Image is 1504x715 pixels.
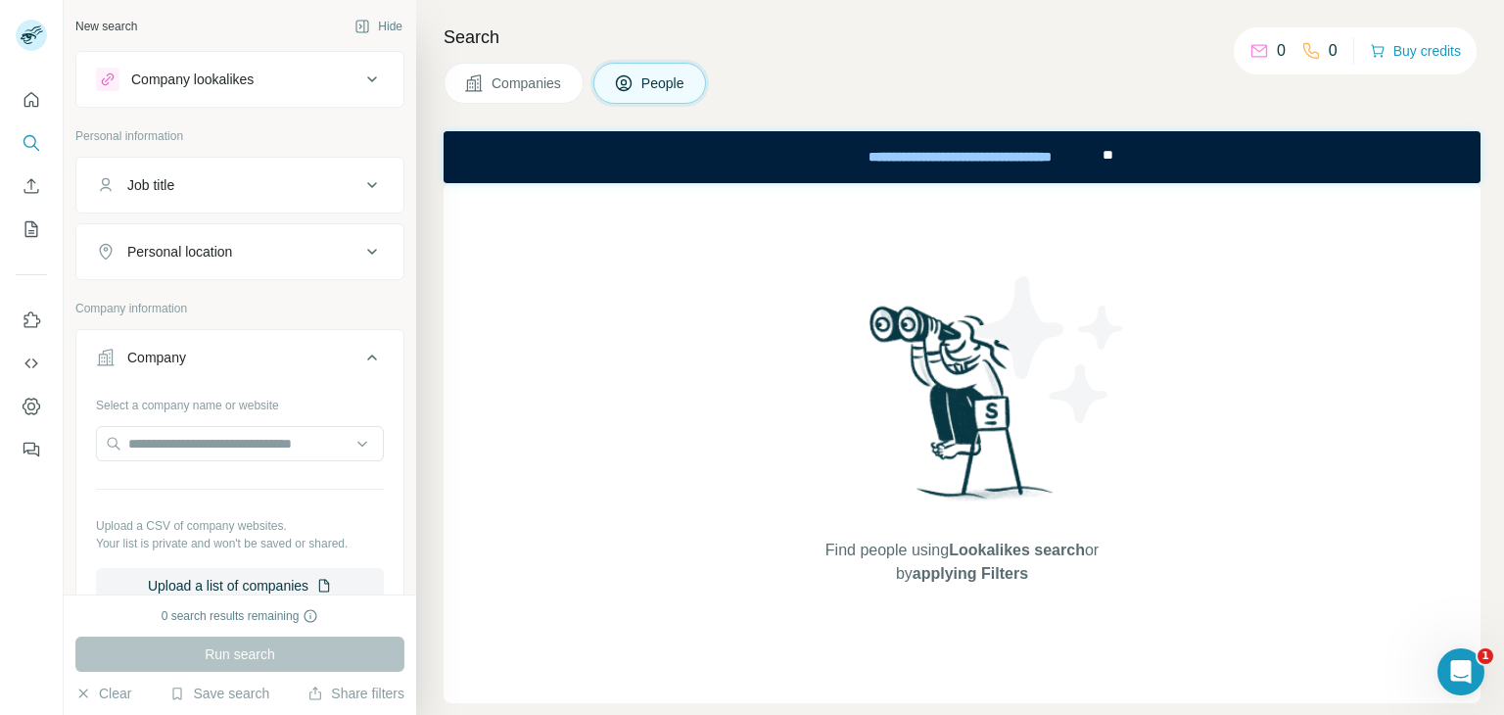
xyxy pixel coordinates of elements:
div: Company lookalikes [131,70,254,89]
button: Use Surfe API [16,346,47,381]
button: Save search [169,684,269,703]
button: Enrich CSV [16,168,47,204]
div: Select a company name or website [96,389,384,414]
div: Job title [127,175,174,195]
div: Personal location [127,242,232,262]
button: Clear [75,684,131,703]
button: Use Surfe on LinkedIn [16,303,47,338]
div: New search [75,18,137,35]
button: Company lookalikes [76,56,403,103]
div: 0 search results remaining [162,607,319,625]
button: Buy credits [1370,37,1461,65]
span: Find people using or by [805,539,1118,586]
span: 1 [1478,648,1493,664]
p: Upload a CSV of company websites. [96,517,384,535]
p: Company information [75,300,404,317]
iframe: Banner [444,131,1480,183]
button: My lists [16,212,47,247]
span: Lookalikes search [949,542,1085,558]
h4: Search [444,24,1480,51]
button: Personal location [76,228,403,275]
p: Personal information [75,127,404,145]
button: Job title [76,162,403,209]
span: People [641,73,686,93]
button: Quick start [16,82,47,118]
img: Surfe Illustration - Stars [963,262,1139,438]
button: Search [16,125,47,161]
button: Upload a list of companies [96,568,384,603]
p: 0 [1277,39,1286,63]
img: Surfe Illustration - Woman searching with binoculars [861,301,1064,519]
button: Hide [341,12,416,41]
iframe: Intercom live chat [1437,648,1484,695]
button: Dashboard [16,389,47,424]
div: Company [127,348,186,367]
button: Company [76,334,403,389]
p: 0 [1329,39,1338,63]
span: Companies [492,73,563,93]
button: Share filters [307,684,404,703]
button: Feedback [16,432,47,467]
p: Your list is private and won't be saved or shared. [96,535,384,552]
span: applying Filters [913,565,1028,582]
